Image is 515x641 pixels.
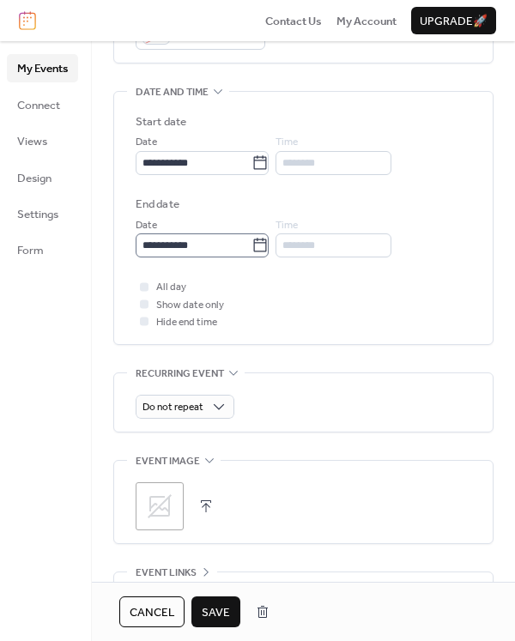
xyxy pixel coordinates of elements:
a: Design [7,164,78,191]
span: Hide end time [156,314,217,331]
span: My Account [336,13,397,30]
a: Form [7,236,78,263]
a: Connect [7,91,78,118]
span: Views [17,133,47,150]
a: Contact Us [265,12,322,29]
span: Date [136,134,157,151]
span: Connect [17,97,60,114]
span: Settings [17,206,58,223]
span: Cancel [130,604,174,621]
a: My Account [336,12,397,29]
span: Recurring event [136,365,224,382]
a: Settings [7,200,78,227]
button: Save [191,596,240,627]
button: Cancel [119,596,185,627]
span: Design [17,170,51,187]
span: Upgrade 🚀 [420,13,488,30]
button: Upgrade🚀 [411,7,496,34]
span: Event links [136,565,197,582]
span: Do not repeat [142,397,203,417]
span: Time [276,134,298,151]
div: ; [136,482,184,530]
span: Contact Us [265,13,322,30]
span: Date and time [136,84,209,101]
span: Save [202,604,230,621]
div: ••• [114,572,493,608]
img: logo [19,11,36,30]
a: My Events [7,54,78,82]
span: All day [156,279,186,296]
span: My Events [17,60,68,77]
span: Event image [136,453,200,470]
span: Date [136,217,157,234]
span: Show date only [156,297,224,314]
div: Start date [136,113,186,130]
a: Views [7,127,78,154]
div: End date [136,196,179,213]
span: Form [17,242,44,259]
span: Time [276,217,298,234]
